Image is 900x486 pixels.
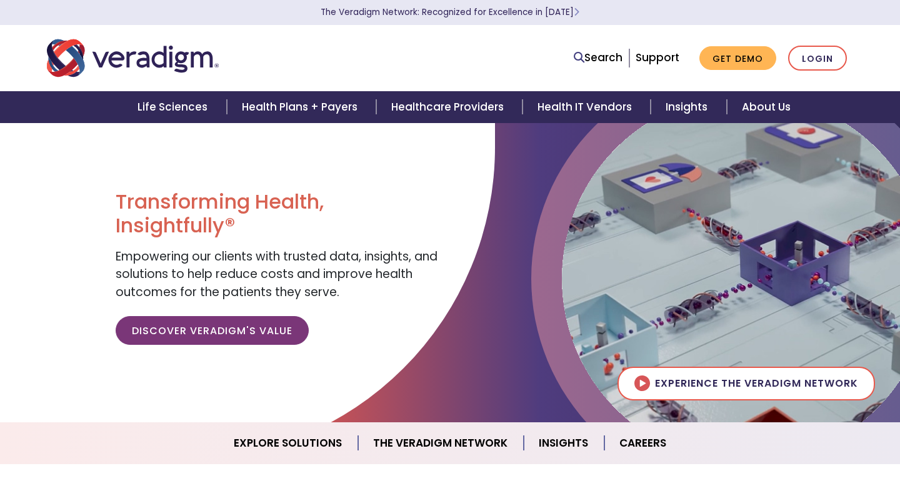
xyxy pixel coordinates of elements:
[116,316,309,345] a: Discover Veradigm's Value
[522,91,651,123] a: Health IT Vendors
[651,91,726,123] a: Insights
[376,91,522,123] a: Healthcare Providers
[604,427,681,459] a: Careers
[227,91,376,123] a: Health Plans + Payers
[122,91,226,123] a: Life Sciences
[47,37,219,79] img: Veradigm logo
[116,190,441,238] h1: Transforming Health, Insightfully®
[219,427,358,459] a: Explore Solutions
[321,6,579,18] a: The Veradigm Network: Recognized for Excellence in [DATE]Learn More
[116,248,437,300] span: Empowering our clients with trusted data, insights, and solutions to help reduce costs and improv...
[636,50,679,65] a: Support
[358,427,524,459] a: The Veradigm Network
[699,46,776,71] a: Get Demo
[574,6,579,18] span: Learn More
[788,46,847,71] a: Login
[524,427,604,459] a: Insights
[727,91,806,123] a: About Us
[574,49,622,66] a: Search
